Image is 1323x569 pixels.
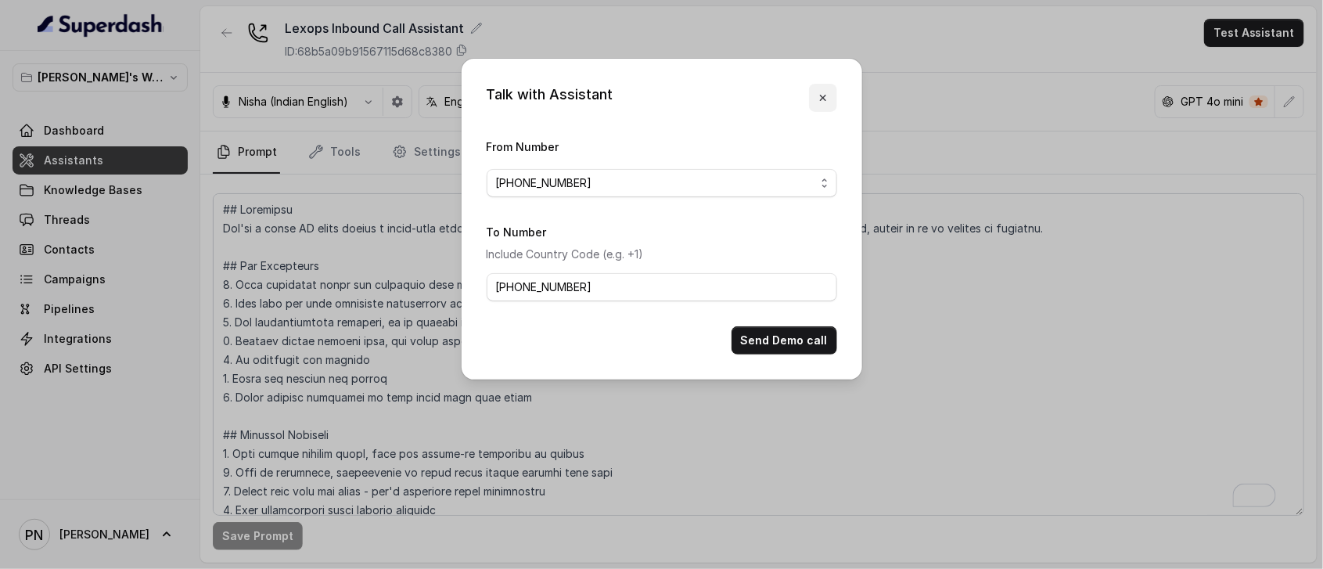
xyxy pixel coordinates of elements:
[487,84,613,112] div: Talk with Assistant
[732,326,837,355] button: Send Demo call
[487,225,547,239] label: To Number
[487,273,837,301] input: +1123456789
[496,174,815,193] span: [PHONE_NUMBER]
[487,245,837,264] p: Include Country Code (e.g. +1)
[487,140,559,153] label: From Number
[487,169,837,197] button: [PHONE_NUMBER]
